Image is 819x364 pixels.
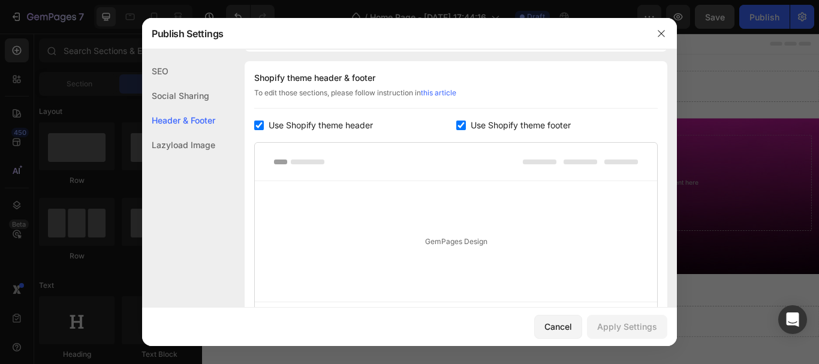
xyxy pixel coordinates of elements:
[516,169,579,179] div: Drop element here
[254,71,658,85] div: Shopify theme header & footer
[142,18,646,49] div: Publish Settings
[544,320,572,333] div: Cancel
[335,57,399,67] div: Drop element here
[10,176,349,191] p: We are firm believers that comfort equals confidence.
[255,181,657,302] div: GemPages Design
[49,209,136,223] div: Shop Swimwear
[597,320,657,333] div: Apply Settings
[471,118,571,133] span: Use Shopify theme footer
[142,83,215,108] div: Social Sharing
[778,305,807,334] div: Open Intercom Messenger
[142,133,215,157] div: Lazyload Image
[269,118,373,133] span: Use Shopify theme header
[10,121,300,162] strong: Made just for you
[142,59,215,83] div: SEO
[9,201,176,230] button: Shop Swimwear
[335,331,399,341] div: Drop element here
[254,88,658,109] div: To edit those sections, please follow instruction in
[534,315,582,339] button: Cancel
[421,88,456,97] a: this article
[142,108,215,133] div: Header & Footer
[587,315,667,339] button: Apply Settings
